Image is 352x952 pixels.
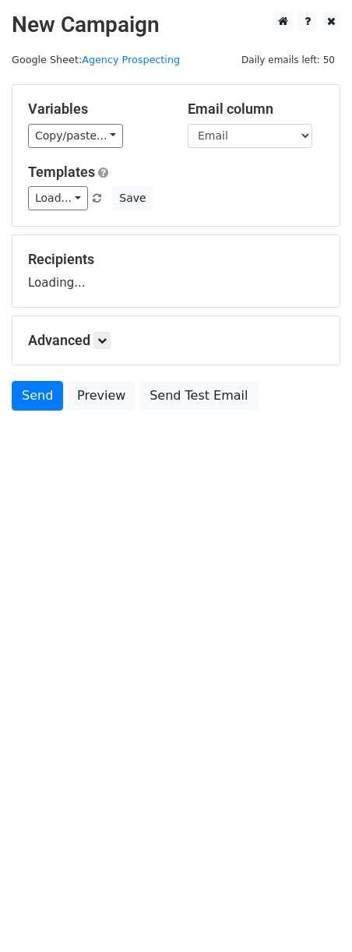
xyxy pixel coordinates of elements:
a: Agency Prospecting [82,54,180,65]
a: Templates [28,164,95,180]
h2: New Campaign [12,12,340,38]
h5: Recipients [28,251,324,268]
h5: Email column [188,100,324,118]
small: Google Sheet: [12,54,180,65]
a: Copy/paste... [28,124,123,148]
a: Daily emails left: 50 [236,54,340,65]
h5: Variables [28,100,164,118]
div: Loading... [28,251,324,291]
span: Daily emails left: 50 [236,51,340,69]
a: Preview [67,381,136,411]
a: Send [12,381,63,411]
a: Load... [28,186,88,210]
a: Send Test Email [139,381,258,411]
h5: Advanced [28,332,324,349]
button: Save [112,186,153,210]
